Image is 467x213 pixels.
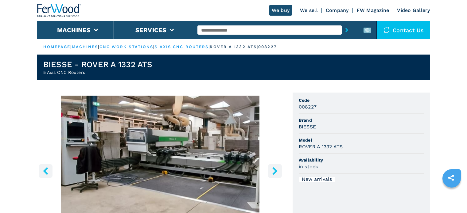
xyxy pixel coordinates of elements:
[43,44,71,49] a: HOMEPAGE
[57,26,91,34] button: Machines
[268,164,282,178] button: right-button
[299,143,343,150] h3: ROVER A 1332 ATS
[299,163,318,170] h3: in stock
[258,44,277,50] p: 008227
[43,59,152,69] h1: BIESSE - ROVER A 1332 ATS
[269,5,292,16] a: We buy
[208,44,210,49] span: |
[153,44,154,49] span: |
[299,137,424,143] span: Model
[326,7,349,13] a: Company
[397,7,430,13] a: Video Gallery
[299,157,424,163] span: Availability
[72,44,98,49] a: machines
[299,177,335,182] div: New arrivals
[70,44,72,49] span: |
[39,164,53,178] button: left-button
[99,44,154,49] a: cnc work stations
[299,123,316,130] h3: BIESSE
[357,7,389,13] a: FW Magazine
[210,44,258,50] p: rover a 1332 ats |
[154,44,208,49] a: 5 axis cnc routers
[383,27,390,33] img: Contact us
[98,44,99,49] span: |
[377,21,430,39] div: Contact us
[299,97,424,103] span: Code
[299,103,317,110] h3: 008227
[441,185,462,208] iframe: Chat
[299,117,424,123] span: Brand
[342,23,352,37] button: submit-button
[443,170,459,185] a: sharethis
[37,4,81,17] img: Ferwood
[135,26,167,34] button: Services
[43,69,152,75] h2: 5 Axis CNC Routers
[300,7,318,13] a: We sell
